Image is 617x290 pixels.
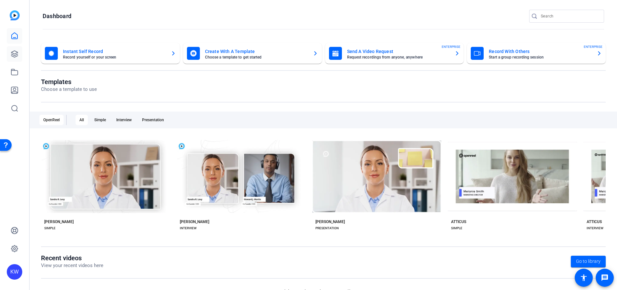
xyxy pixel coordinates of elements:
[347,55,450,59] mat-card-subtitle: Request recordings from anyone, anywhere
[43,12,71,20] h1: Dashboard
[587,219,602,224] div: ATTICUS
[442,44,460,49] span: ENTERPRISE
[541,12,599,20] input: Search
[41,43,180,64] button: Instant Self RecordRecord yourself or your screen
[601,274,609,282] mat-icon: message
[205,48,308,55] mat-card-title: Create With A Template
[451,219,466,224] div: ATTICUS
[180,226,197,231] div: INTERVIEW
[576,258,601,265] span: Go to library
[587,226,603,231] div: INTERVIEW
[451,226,462,231] div: SIMPLE
[580,274,588,282] mat-icon: accessibility
[315,226,339,231] div: PRESENTATION
[325,43,464,64] button: Send A Video RequestRequest recordings from anyone, anywhereENTERPRISE
[183,43,322,64] button: Create With A TemplateChoose a template to get started
[10,10,20,20] img: blue-gradient.svg
[63,55,166,59] mat-card-subtitle: Record yourself or your screen
[63,48,166,55] mat-card-title: Instant Self Record
[41,262,103,269] p: View your recent videos here
[467,43,606,64] button: Record With OthersStart a group recording sessionENTERPRISE
[138,115,168,125] div: Presentation
[41,86,97,93] p: Choose a template to use
[315,219,345,224] div: [PERSON_NAME]
[489,55,591,59] mat-card-subtitle: Start a group recording session
[39,115,64,125] div: OpenReel
[347,48,450,55] mat-card-title: Send A Video Request
[44,226,56,231] div: SIMPLE
[7,264,22,280] div: KW
[205,55,308,59] mat-card-subtitle: Choose a template to get started
[90,115,110,125] div: Simple
[571,256,606,267] a: Go to library
[180,219,209,224] div: [PERSON_NAME]
[112,115,136,125] div: Interview
[41,78,97,86] h1: Templates
[41,254,103,262] h1: Recent videos
[584,44,602,49] span: ENTERPRISE
[76,115,88,125] div: All
[44,219,74,224] div: [PERSON_NAME]
[489,48,591,55] mat-card-title: Record With Others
